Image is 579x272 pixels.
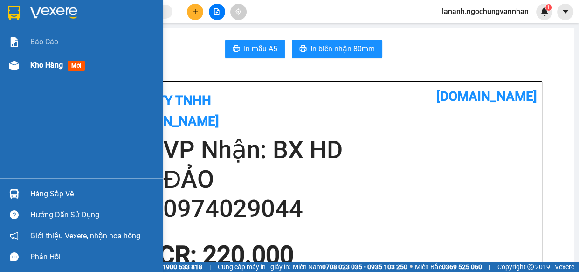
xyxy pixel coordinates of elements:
[489,262,490,272] span: |
[163,194,537,223] h2: 0974029044
[561,7,570,16] span: caret-down
[230,4,247,20] button: aim
[225,40,285,58] button: printerIn mẫu A5
[192,8,199,15] span: plus
[322,263,407,271] strong: 0708 023 035 - 0935 103 250
[30,230,140,242] span: Giới thiệu Vexere, nhận hoa hồng
[9,189,19,199] img: warehouse-icon
[209,4,225,20] button: file-add
[434,6,536,17] span: lananh.ngochungvannhan
[30,61,63,70] span: Kho hàng
[118,93,219,129] b: Công ty TNHH [PERSON_NAME]
[209,262,211,272] span: |
[10,231,19,240] span: notification
[5,54,78,70] h2: BLC1310250006
[442,263,482,271] strong: 0369 525 060
[218,262,290,272] span: Cung cấp máy in - giấy in:
[436,89,537,104] b: [DOMAIN_NAME]
[233,45,240,54] span: printer
[293,262,407,272] span: Miền Nam
[292,40,382,58] button: printerIn biên nhận 80mm
[310,43,375,55] span: In biên nhận 80mm
[9,37,19,47] img: solution-icon
[30,36,58,48] span: Báo cáo
[540,7,549,16] img: icon-new-feature
[299,45,307,54] span: printer
[124,7,225,23] b: [DOMAIN_NAME]
[410,265,413,269] span: ⚪️
[244,43,277,55] span: In mẫu A5
[557,4,573,20] button: caret-down
[10,210,19,219] span: question-circle
[545,4,552,11] sup: 1
[10,252,19,261] span: message
[30,187,156,201] div: Hàng sắp về
[30,208,156,222] div: Hướng dẫn sử dụng
[235,8,241,15] span: aim
[38,12,139,48] b: Công ty TNHH [PERSON_NAME]
[163,165,537,194] h2: ĐẢO
[68,61,85,71] span: mới
[162,263,202,271] strong: 1900 633 818
[9,61,19,70] img: warehouse-icon
[214,8,220,15] span: file-add
[547,4,550,11] span: 1
[163,135,537,165] h2: VP Nhận: BX HD
[8,6,20,20] img: logo-vxr
[159,241,294,270] span: CR : 220.000
[30,250,156,264] div: Phản hồi
[49,54,225,113] h2: VP Nhận: BX HD
[527,264,534,270] span: copyright
[187,4,203,20] button: plus
[415,262,482,272] span: Miền Bắc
